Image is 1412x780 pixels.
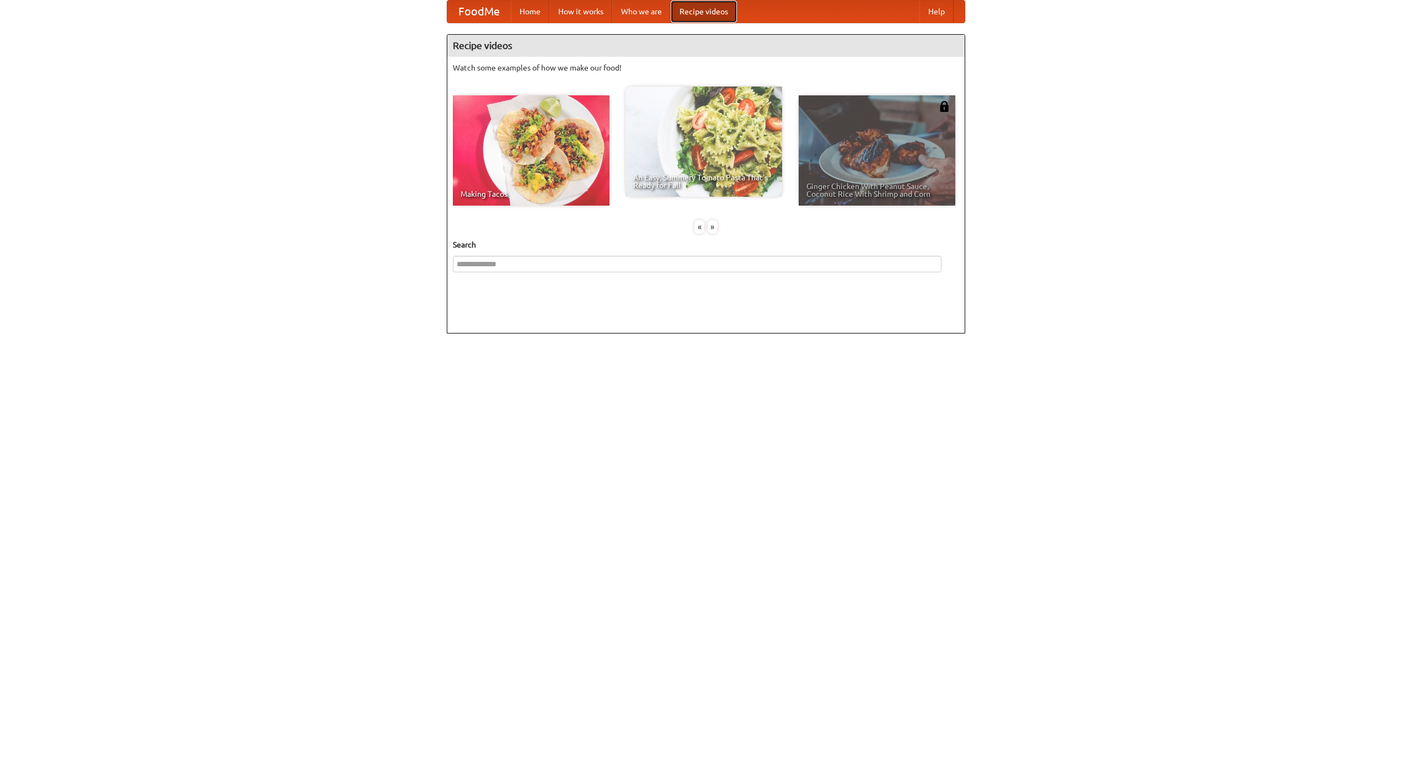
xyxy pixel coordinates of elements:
a: Making Tacos [453,95,609,206]
h4: Recipe videos [447,35,965,57]
span: Making Tacos [461,190,602,198]
div: « [694,220,704,234]
a: Help [919,1,954,23]
a: Recipe videos [671,1,737,23]
a: How it works [549,1,612,23]
img: 483408.png [939,101,950,112]
div: » [708,220,718,234]
a: FoodMe [447,1,511,23]
a: Who we are [612,1,671,23]
p: Watch some examples of how we make our food! [453,62,959,73]
a: An Easy, Summery Tomato Pasta That's Ready for Fall [625,87,782,197]
a: Home [511,1,549,23]
span: An Easy, Summery Tomato Pasta That's Ready for Fall [633,174,774,189]
h5: Search [453,239,959,250]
